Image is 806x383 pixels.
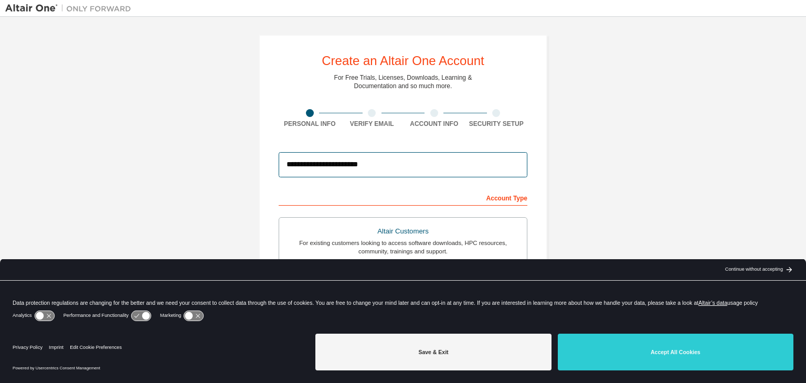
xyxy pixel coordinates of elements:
[5,3,136,14] img: Altair One
[322,55,484,67] div: Create an Altair One Account
[341,120,404,128] div: Verify Email
[403,120,465,128] div: Account Info
[279,189,527,206] div: Account Type
[465,120,528,128] div: Security Setup
[285,224,521,239] div: Altair Customers
[334,73,472,90] div: For Free Trials, Licenses, Downloads, Learning & Documentation and so much more.
[279,120,341,128] div: Personal Info
[285,239,521,256] div: For existing customers looking to access software downloads, HPC resources, community, trainings ...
